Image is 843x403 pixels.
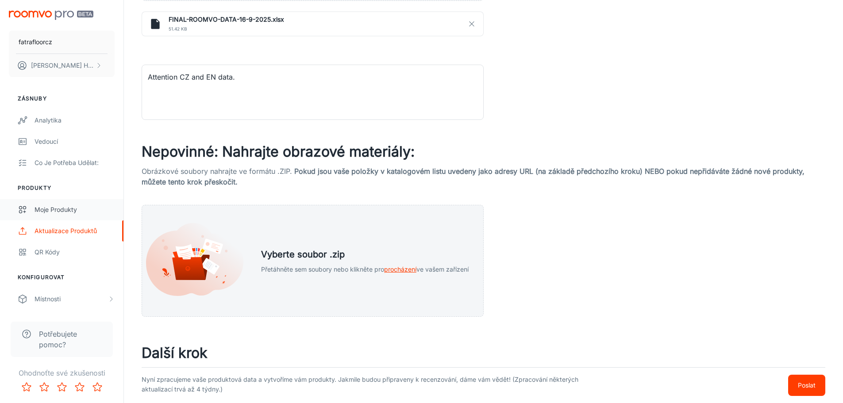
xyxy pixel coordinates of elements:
[35,205,115,215] div: Moje produkty
[35,294,108,304] div: Místnosti
[39,329,102,350] span: Potřebujete pomoc?
[19,37,52,47] p: fatrafloorcz
[142,141,825,162] h3: Nepovinné: Nahrajte obrazové materiály:
[788,375,825,396] button: Poslat
[53,378,71,396] button: Rate 3 star
[89,378,106,396] button: Rate 5 star
[31,61,93,70] p: [PERSON_NAME] Hrdina
[261,265,469,274] p: Přetáhněte sem soubory nebo klikněte pro ve vašem zařízení
[798,380,816,390] p: Poslat
[142,205,484,317] div: Vyberte soubor .zipPřetáhněte sem soubory nebo klikněte proprocházeníve vašem zařízení
[18,378,35,396] button: Rate 1 star
[35,378,53,396] button: Rate 2 star
[35,115,115,125] div: Analytika
[142,375,586,396] p: Nyní zpracujeme vaše produktová data a vytvoříme vám produkty. Jakmile budou připraveny k recenzo...
[142,167,805,186] span: Pokud jsou vaše položky v katalogovém listu uvedeny jako adresy URL (na základě předchozího kroku...
[169,24,476,33] span: 51.42 kB
[384,265,416,273] span: procházení
[142,166,825,187] p: Obrázkové soubory nahrajte ve formátu .ZIP.
[35,137,115,146] div: Vedoucí
[7,368,116,378] p: Ohodnoťte své zkušenosti
[71,378,89,396] button: Rate 4 star
[261,248,469,261] h5: Vyberte soubor .zip
[148,72,477,113] textarea: Attention CZ and EN data.
[142,342,825,364] h3: Další krok
[9,31,115,54] button: fatrafloorcz
[169,15,476,24] h6: FINAL-ROOMVO-DATA-16-9-2025.xlsx
[35,158,115,168] div: Co je potřeba udělat:
[9,54,115,77] button: [PERSON_NAME] Hrdina
[9,11,93,20] img: Roomvo PRO Beta
[35,247,115,257] div: QR kódy
[35,226,115,236] div: Aktualizace produktů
